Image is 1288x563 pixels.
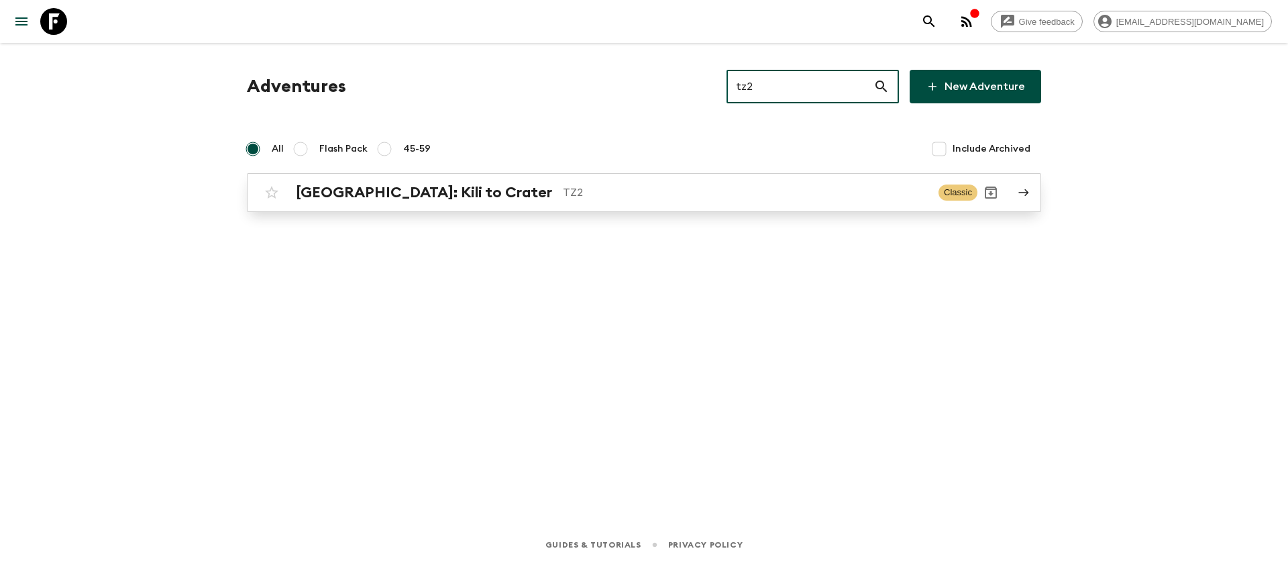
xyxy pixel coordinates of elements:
a: New Adventure [910,70,1041,103]
div: [EMAIL_ADDRESS][DOMAIN_NAME] [1093,11,1272,32]
button: search adventures [916,8,943,35]
span: Flash Pack [319,142,368,156]
span: All [272,142,284,156]
button: menu [8,8,35,35]
h2: [GEOGRAPHIC_DATA]: Kili to Crater [296,184,552,201]
a: [GEOGRAPHIC_DATA]: Kili to CraterTZ2ClassicArchive [247,173,1041,212]
a: Privacy Policy [668,538,743,552]
button: Archive [977,179,1004,206]
span: Give feedback [1012,17,1082,27]
a: Guides & Tutorials [545,538,641,552]
input: e.g. AR1, Argentina [727,68,873,105]
a: Give feedback [991,11,1083,32]
span: Include Archived [953,142,1030,156]
p: TZ2 [563,185,928,201]
span: Classic [938,185,977,201]
span: [EMAIL_ADDRESS][DOMAIN_NAME] [1109,17,1271,27]
h1: Adventures [247,73,346,100]
span: 45-59 [403,142,431,156]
